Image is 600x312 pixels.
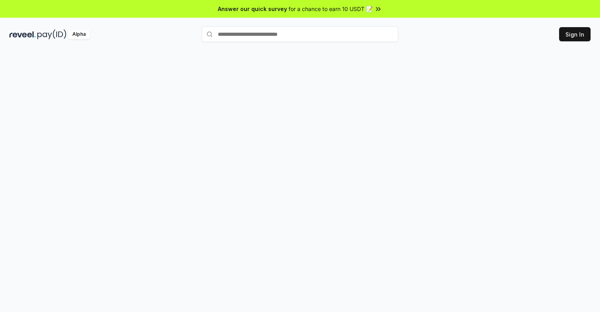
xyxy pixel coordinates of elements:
[559,27,591,41] button: Sign In
[37,30,66,39] img: pay_id
[68,30,90,39] div: Alpha
[218,5,287,13] span: Answer our quick survey
[9,30,36,39] img: reveel_dark
[289,5,373,13] span: for a chance to earn 10 USDT 📝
